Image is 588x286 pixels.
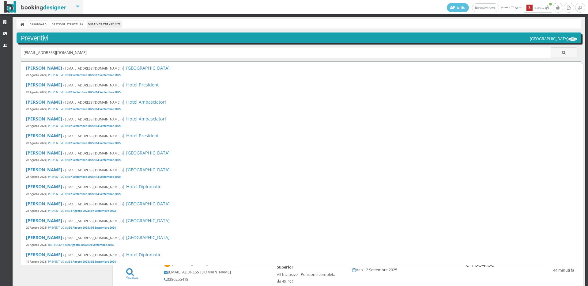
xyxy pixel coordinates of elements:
[63,219,123,223] small: ( [EMAIL_ADDRESS][DOMAIN_NAME] )
[26,235,62,240] b: [PERSON_NAME]
[96,73,121,77] b: 12 Settembre 2025
[26,82,62,88] b: [PERSON_NAME]
[69,124,94,128] b: 07 Settembre 2025
[26,260,576,264] div: | PREVENTIVO dal al
[26,150,62,156] b: [PERSON_NAME]
[465,260,532,268] h3: € 1064,00
[26,107,46,111] b: 28 Agosto 2025
[26,65,576,71] h4: | [GEOGRAPHIC_DATA]
[530,36,577,41] h5: [GEOGRAPHIC_DATA]
[63,168,123,172] small: ( [EMAIL_ADDRESS][DOMAIN_NAME] )
[63,66,123,71] small: ( [EMAIL_ADDRESS][DOMAIN_NAME] )
[568,37,577,41] img: ea773b7e7d3611ed9c9d0608f5526cb6.png
[26,201,62,207] b: [PERSON_NAME]
[26,252,576,257] h4: | Hotel Diplomatic
[4,1,66,13] img: BookingDesigner.com
[69,175,94,179] b: 07 Settembre 2025
[26,252,62,257] b: [PERSON_NAME]
[26,243,46,247] b: 20 Agosto 2024
[69,209,89,213] b: 31 Agosto 2024
[164,270,269,274] h5: [EMAIL_ADDRESS][DOMAIN_NAME]
[26,99,62,105] b: [PERSON_NAME]
[277,280,344,284] h6: ( 40, 40 )
[69,141,94,145] b: 07 Settembre 2025
[26,99,576,105] h4: | Hotel Ambasciatori
[553,268,574,273] h5: 44 minuti fa
[63,117,123,121] small: ( [EMAIL_ADDRESS][DOMAIN_NAME] )
[26,209,576,213] div: | PREVENTIVO dal al
[69,107,94,111] b: 07 Settembre 2025
[63,235,123,240] small: ( [EMAIL_ADDRESS][DOMAIN_NAME] )
[69,158,94,162] b: 07 Settembre 2025
[63,202,123,206] small: ( [EMAIL_ADDRESS][DOMAIN_NAME] )
[126,272,138,280] a: Visualizza
[69,260,89,264] b: 31 Agosto 2024
[21,48,551,58] input: Ricerca cliente - (inserisci il codice, il nome, il cognome, il numero di telefono o la mail)
[26,124,46,128] b: 28 Agosto 2025
[277,272,344,277] h5: All Inclusive - Pensione completa
[26,150,576,155] h4: | [GEOGRAPHIC_DATA]
[26,192,576,196] div: | PREVENTIVO dal al
[26,65,62,71] b: [PERSON_NAME]
[526,5,533,11] b: 3
[26,82,576,87] h4: | Hotel President
[26,167,62,173] b: [PERSON_NAME]
[96,90,121,94] b: 14 Settembre 2025
[26,90,576,94] div: | PREVENTIVO dal al
[26,133,576,138] h4: | Hotel President
[91,226,116,230] b: 06 Settembre 2024
[26,175,46,179] b: 28 Agosto 2025
[26,158,46,162] b: 28 Agosto 2025
[26,218,62,223] b: [PERSON_NAME]
[69,90,94,94] b: 07 Settembre 2025
[28,21,48,27] a: Dashboard
[26,73,576,77] div: | PREVENTIVO dal al
[26,141,576,145] div: | PREVENTIVO dal al
[63,151,123,155] small: ( [EMAIL_ADDRESS][DOMAIN_NAME] )
[26,167,576,172] h4: | [GEOGRAPHIC_DATA]
[164,277,269,282] h5: 3386255418
[352,268,457,272] h5: Ven 12 Settembre 2025
[63,185,123,189] small: ( [EMAIL_ADDRESS][DOMAIN_NAME] )
[50,21,85,27] a: Gestione Struttura
[63,100,123,105] small: ( [EMAIL_ADDRESS][DOMAIN_NAME] )
[172,260,208,266] b: [PERSON_NAME]
[26,158,576,162] div: | PREVENTIVO dal al
[63,253,123,257] small: ( [EMAIL_ADDRESS][DOMAIN_NAME] )
[447,3,553,13] span: giovedì, 28 agosto
[67,243,87,247] b: 30 Agosto 2024
[524,3,552,13] button: 3Notifiche
[472,3,499,12] a: [PERSON_NAME]
[63,83,123,87] small: ( [EMAIL_ADDRESS][DOMAIN_NAME] )
[26,141,46,145] b: 28 Agosto 2025
[96,158,121,162] b: 14 Settembre 2025
[26,201,576,206] h4: | [GEOGRAPHIC_DATA]
[91,209,116,213] b: 07 Settembre 2024
[26,260,46,264] b: 19 Agosto 2024
[26,124,576,128] div: | PREVENTIVO dal al
[69,226,89,230] b: 30 Agosto 2024
[26,184,576,189] h4: | Hotel Diplomatic
[26,235,576,240] h4: | [GEOGRAPHIC_DATA]
[26,226,46,230] b: 20 Agosto 2024
[63,134,123,138] small: ( [EMAIL_ADDRESS][DOMAIN_NAME] )
[26,175,576,179] div: | PREVENTIVO dal al
[26,218,576,223] h4: | [GEOGRAPHIC_DATA]
[26,184,62,189] b: [PERSON_NAME]
[96,175,121,179] b: 14 Settembre 2025
[96,107,121,111] b: 14 Settembre 2025
[26,116,62,122] b: [PERSON_NAME]
[26,90,46,94] b: 28 Agosto 2025
[26,133,62,139] b: [PERSON_NAME]
[69,73,94,77] b: 05 Settembre 2025
[26,107,576,111] div: | PREVENTIVO dal al
[69,192,94,196] b: 07 Settembre 2025
[21,34,577,42] h3: Preventivi
[89,243,114,247] b: 06 Settembre 2024
[96,124,121,128] b: 14 Settembre 2025
[91,260,116,264] b: 02 Settembre 2024
[26,226,576,230] div: | PREVENTIVO dal al
[26,192,46,196] b: 28 Agosto 2025
[26,116,576,121] h4: | Hotel Ambasciatori
[96,141,121,145] b: 14 Settembre 2025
